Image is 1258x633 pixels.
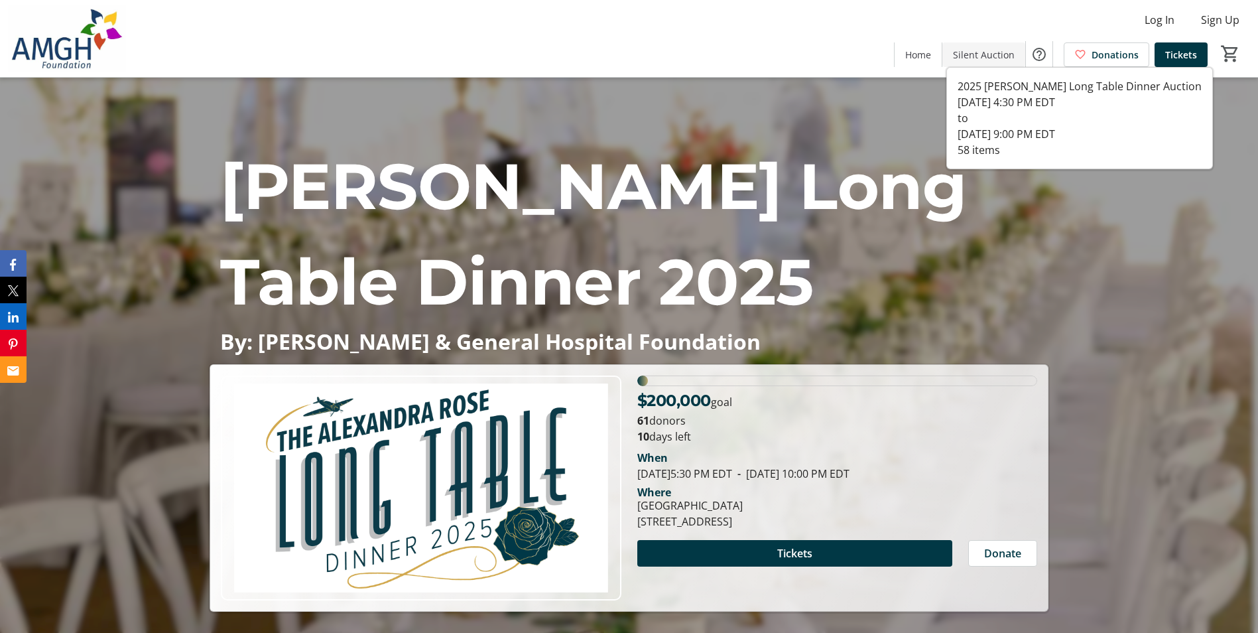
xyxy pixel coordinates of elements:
img: Alexandra Marine & General Hospital Foundation's Logo [8,5,126,72]
span: 10 [637,429,649,444]
div: [DATE] 9:00 PM EDT [958,126,1202,142]
span: [DATE] 5:30 PM EDT [637,466,732,481]
button: Cart [1218,42,1242,66]
div: When [637,450,668,466]
span: Sign Up [1201,12,1239,28]
p: By: [PERSON_NAME] & General Hospital Foundation [220,330,1038,353]
button: Donate [968,540,1037,567]
div: 58 items [958,142,1202,158]
span: Silent Auction [953,48,1015,62]
div: 2.6925% of fundraising goal reached [637,376,1037,386]
img: Campaign CTA Media Photo [221,376,621,600]
a: Silent Auction [942,42,1025,67]
a: Tickets [1155,42,1208,67]
button: Sign Up [1190,9,1250,31]
button: Log In [1134,9,1185,31]
span: [PERSON_NAME] Long Table Dinner 2025 [220,147,966,320]
b: 61 [637,413,649,428]
span: [DATE] 10:00 PM EDT [732,466,849,481]
div: Where [637,487,671,498]
span: Donations [1092,48,1139,62]
div: [GEOGRAPHIC_DATA] [637,498,743,514]
span: Tickets [777,545,812,561]
div: [DATE] 4:30 PM EDT [958,94,1202,110]
div: 2025 [PERSON_NAME] Long Table Dinner Auction [958,78,1202,94]
a: Donations [1064,42,1149,67]
a: Home [895,42,942,67]
p: days left [637,429,1037,445]
span: Log In [1145,12,1174,28]
span: Home [905,48,931,62]
button: Tickets [637,540,952,567]
button: Help [1026,41,1052,68]
span: Donate [984,545,1021,561]
p: goal [637,389,732,413]
div: to [958,110,1202,126]
span: $200,000 [637,391,711,410]
p: donors [637,413,1037,429]
span: - [732,466,746,481]
div: [STREET_ADDRESS] [637,514,743,529]
span: Tickets [1165,48,1197,62]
